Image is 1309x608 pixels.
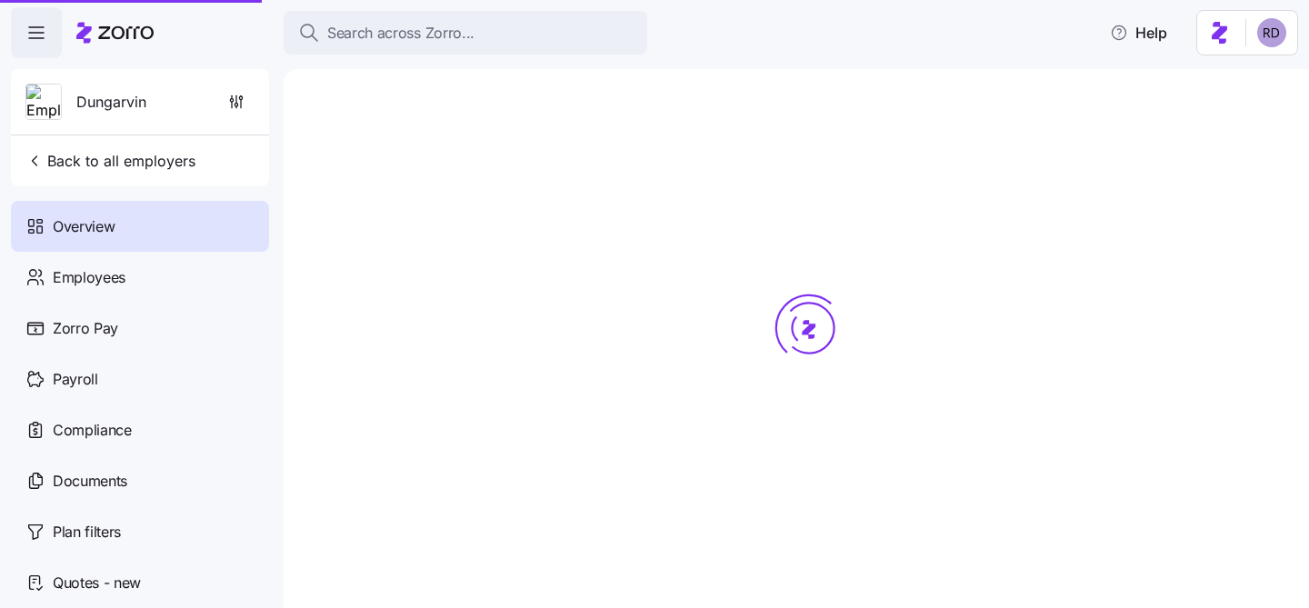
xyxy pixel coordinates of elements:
[1110,22,1167,44] span: Help
[18,143,203,179] button: Back to all employers
[11,201,269,252] a: Overview
[1095,15,1182,51] button: Help
[11,354,269,404] a: Payroll
[11,557,269,608] a: Quotes - new
[11,303,269,354] a: Zorro Pay
[53,470,127,493] span: Documents
[11,455,269,506] a: Documents
[53,266,125,289] span: Employees
[327,22,475,45] span: Search across Zorro...
[11,506,269,557] a: Plan filters
[53,317,118,340] span: Zorro Pay
[284,11,647,55] button: Search across Zorro...
[53,521,121,543] span: Plan filters
[53,215,115,238] span: Overview
[11,404,269,455] a: Compliance
[53,572,141,594] span: Quotes - new
[53,419,132,442] span: Compliance
[76,91,146,114] span: Dungarvin
[25,150,195,172] span: Back to all employers
[1257,18,1286,47] img: 6d862e07fa9c5eedf81a4422c42283ac
[11,252,269,303] a: Employees
[26,85,61,121] img: Employer logo
[53,368,98,391] span: Payroll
